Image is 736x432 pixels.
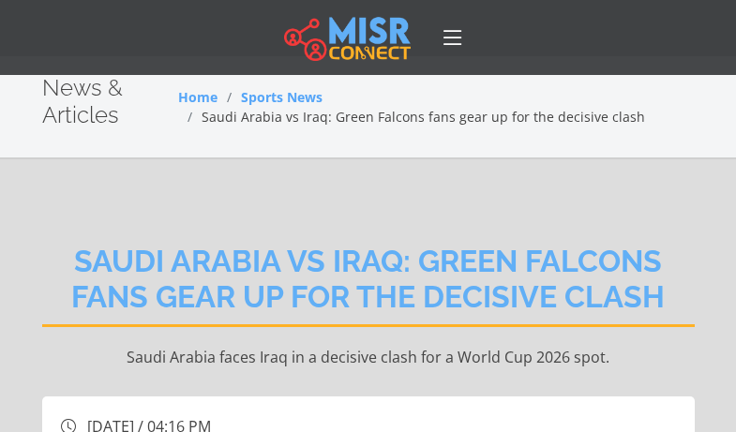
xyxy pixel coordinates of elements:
[284,14,410,61] img: main.misr_connect
[42,75,179,129] h2: News & Articles
[178,107,645,127] li: Saudi Arabia vs Iraq: Green Falcons fans gear up for the decisive clash
[178,88,218,106] a: Home
[42,346,695,368] p: Saudi Arabia faces Iraq in a decisive clash for a World Cup 2026 spot.
[42,244,695,328] h2: Saudi Arabia vs Iraq: Green Falcons fans gear up for the decisive clash
[241,88,323,106] a: Sports News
